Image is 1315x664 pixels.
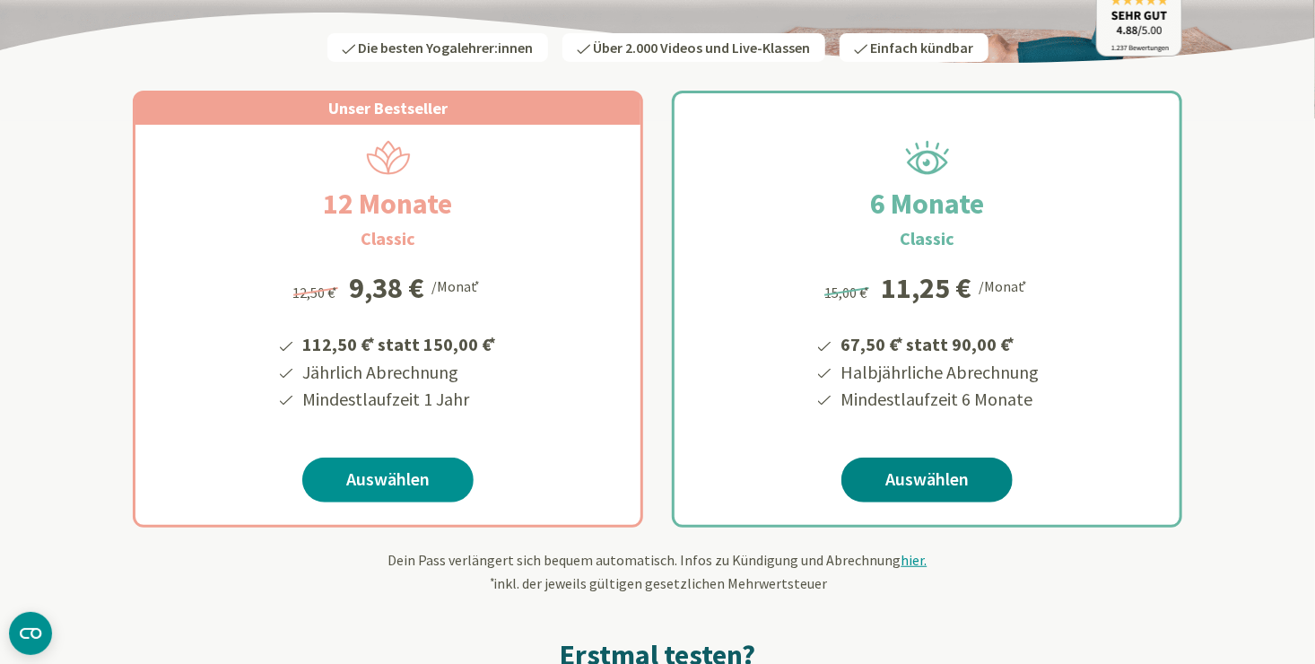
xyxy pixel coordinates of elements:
li: Mindestlaufzeit 6 Monate [838,386,1039,413]
span: hier. [901,551,927,569]
span: inkl. der jeweils gültigen gesetzlichen Mehrwertsteuer [488,574,827,592]
a: Auswählen [302,458,474,502]
a: Auswählen [841,458,1013,502]
li: Halbjährliche Abrechnung [838,359,1039,386]
li: 67,50 € statt 90,00 € [838,328,1039,359]
h2: 12 Monate [281,182,496,225]
h2: 6 Monate [827,182,1027,225]
div: /Monat [979,274,1030,297]
span: Einfach kündbar [871,39,974,57]
h3: Classic [361,225,415,252]
span: 15,00 € [824,284,872,301]
span: Über 2.000 Videos und Live-Klassen [594,39,811,57]
div: /Monat [432,274,483,297]
span: Die besten Yogalehrer:innen [359,39,534,57]
span: Unser Bestseller [328,98,448,118]
div: Dein Pass verlängert sich bequem automatisch. Infos zu Kündigung und Abrechnung [133,549,1182,594]
li: 112,50 € statt 150,00 € [300,328,499,359]
div: 9,38 € [350,274,425,302]
li: Mindestlaufzeit 1 Jahr [300,386,499,413]
div: 11,25 € [881,274,971,302]
button: CMP-Widget öffnen [9,612,52,655]
span: 12,50 € [293,284,341,301]
li: Jährlich Abrechnung [300,359,499,386]
h3: Classic [900,225,954,252]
